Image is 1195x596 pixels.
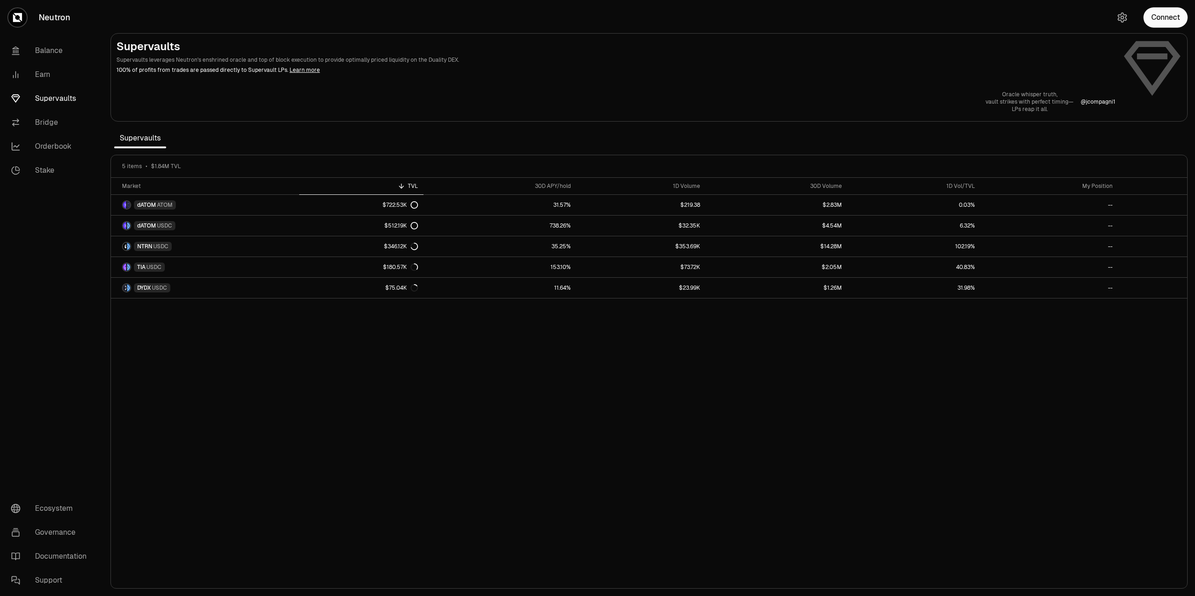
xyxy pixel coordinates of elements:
p: Oracle whisper truth, [986,91,1073,98]
a: Ecosystem [4,497,99,520]
img: USDC Logo [127,263,130,271]
span: ATOM [157,201,173,209]
p: 100% of profits from trades are passed directly to Supervault LPs. [116,66,1115,74]
img: dATOM Logo [123,201,126,209]
a: 40.83% [847,257,980,277]
a: $353.69K [576,236,706,257]
button: Connect [1143,7,1188,28]
div: 1D Vol/TVL [853,182,975,190]
img: USDC Logo [127,222,130,229]
img: ATOM Logo [127,201,130,209]
a: NTRN LogoUSDC LogoNTRNUSDC [111,236,299,257]
a: $23.99K [576,278,706,298]
div: $722.53K [383,201,418,209]
a: $219.38 [576,195,706,215]
a: 6.32% [847,216,980,236]
a: Earn [4,63,99,87]
a: Balance [4,39,99,63]
p: @ jcompagni1 [1081,98,1115,105]
a: $722.53K [299,195,423,215]
a: $1.26M [706,278,847,298]
span: $1.84M TVL [151,163,181,170]
a: $4.54M [706,216,847,236]
div: $180.57K [383,263,418,271]
a: 0.03% [847,195,980,215]
a: -- [980,278,1119,298]
span: NTRN [137,243,152,250]
div: $75.04K [385,284,418,292]
span: USDC [146,263,162,271]
a: 11.64% [423,278,576,298]
p: Supervaults leverages Neutron's enshrined oracle and top of block execution to provide optimally ... [116,56,1115,64]
a: -- [980,195,1119,215]
a: Learn more [290,66,320,74]
a: $75.04K [299,278,423,298]
a: $32.35K [576,216,706,236]
h2: Supervaults [116,39,1115,54]
span: dATOM [137,201,156,209]
a: $2.05M [706,257,847,277]
a: -- [980,257,1119,277]
img: dATOM Logo [123,222,126,229]
a: Stake [4,158,99,182]
p: LPs reap it all. [986,105,1073,113]
p: vault strikes with perfect timing— [986,98,1073,105]
div: 1D Volume [582,182,700,190]
div: TVL [305,182,418,190]
a: $180.57K [299,257,423,277]
a: Bridge [4,111,99,134]
div: 30D Volume [711,182,842,190]
img: USDC Logo [127,243,130,250]
a: Oracle whisper truth,vault strikes with perfect timing—LPs reap it all. [986,91,1073,113]
a: $73.72K [576,257,706,277]
img: TIA Logo [123,263,126,271]
a: Supervaults [4,87,99,111]
span: USDC [153,243,168,250]
a: Orderbook [4,134,99,158]
img: USDC Logo [127,284,130,292]
div: Market [122,182,294,190]
img: DYDX Logo [123,284,126,292]
a: $14.28M [706,236,847,257]
a: $2.83M [706,195,847,215]
span: USDC [152,284,167,292]
img: NTRN Logo [123,243,126,250]
a: -- [980,216,1119,236]
a: dATOM LogoUSDC LogodATOMUSDC [111,216,299,236]
a: $512.19K [299,216,423,236]
a: DYDX LogoUSDC LogoDYDXUSDC [111,278,299,298]
a: $346.12K [299,236,423,257]
span: dATOM [137,222,156,229]
span: Supervaults [114,129,166,147]
div: 30D APY/hold [429,182,571,190]
a: Documentation [4,544,99,568]
a: 738.26% [423,216,576,236]
a: 153.10% [423,257,576,277]
a: dATOM LogoATOM LogodATOMATOM [111,195,299,215]
div: My Position [986,182,1113,190]
a: TIA LogoUSDC LogoTIAUSDC [111,257,299,277]
a: Support [4,568,99,592]
a: 31.57% [423,195,576,215]
a: Governance [4,520,99,544]
span: USDC [157,222,172,229]
a: -- [980,236,1119,257]
div: $346.12K [384,243,418,250]
a: @jcompagni1 [1081,98,1115,105]
a: 102.19% [847,236,980,257]
span: 5 items [122,163,142,170]
a: 31.98% [847,278,980,298]
span: DYDX [137,284,151,292]
span: TIA [137,263,145,271]
div: $512.19K [384,222,418,229]
a: 35.25% [423,236,576,257]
